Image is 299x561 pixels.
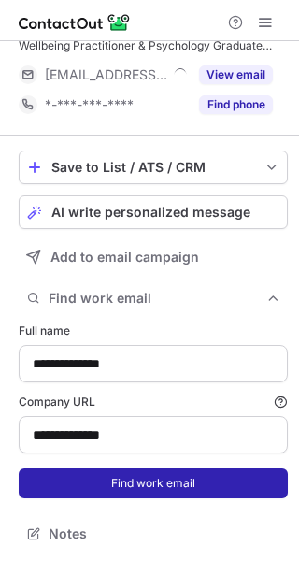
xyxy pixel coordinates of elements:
[45,66,167,83] span: [EMAIL_ADDRESS][DOMAIN_NAME]
[50,250,199,265] span: Add to email campaign
[19,240,288,274] button: Add to email campaign
[19,195,288,229] button: AI write personalized message
[19,468,288,498] button: Find work email
[19,151,288,184] button: save-profile-one-click
[51,205,250,220] span: AI write personalized message
[199,95,273,114] button: Reveal Button
[19,323,288,339] label: Full name
[51,160,255,175] div: Save to List / ATS / CRM
[49,525,280,542] span: Notes
[19,394,288,410] label: Company URL
[49,290,265,307] span: Find work email
[19,285,288,311] button: Find work email
[19,521,288,547] button: Notes
[199,65,273,84] button: Reveal Button
[19,11,131,34] img: ContactOut v5.3.10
